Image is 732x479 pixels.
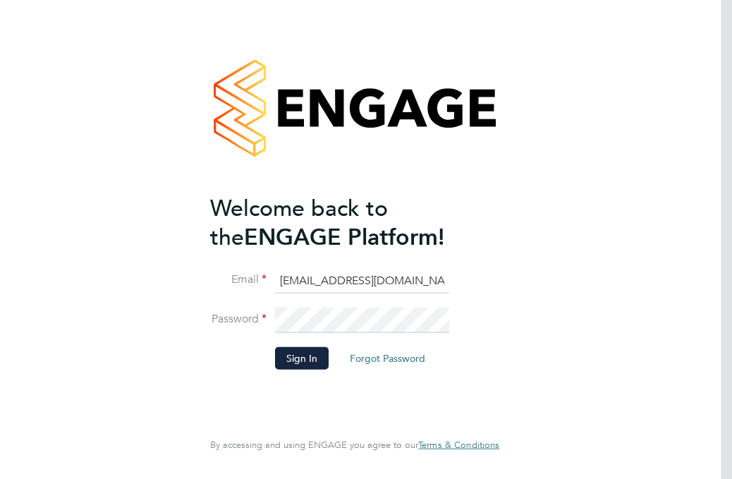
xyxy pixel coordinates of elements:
label: Password [210,312,267,327]
button: Sign In [275,346,329,369]
label: Email [210,272,267,287]
span: Welcome back to the [210,194,388,250]
button: Forgot Password [338,346,437,369]
span: By accessing and using ENGAGE you agree to our [210,439,499,451]
h2: ENGAGE Platform! [210,193,485,251]
input: Enter your work email... [275,268,449,293]
span: Terms & Conditions [418,439,499,451]
a: Terms & Conditions [418,439,499,451]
